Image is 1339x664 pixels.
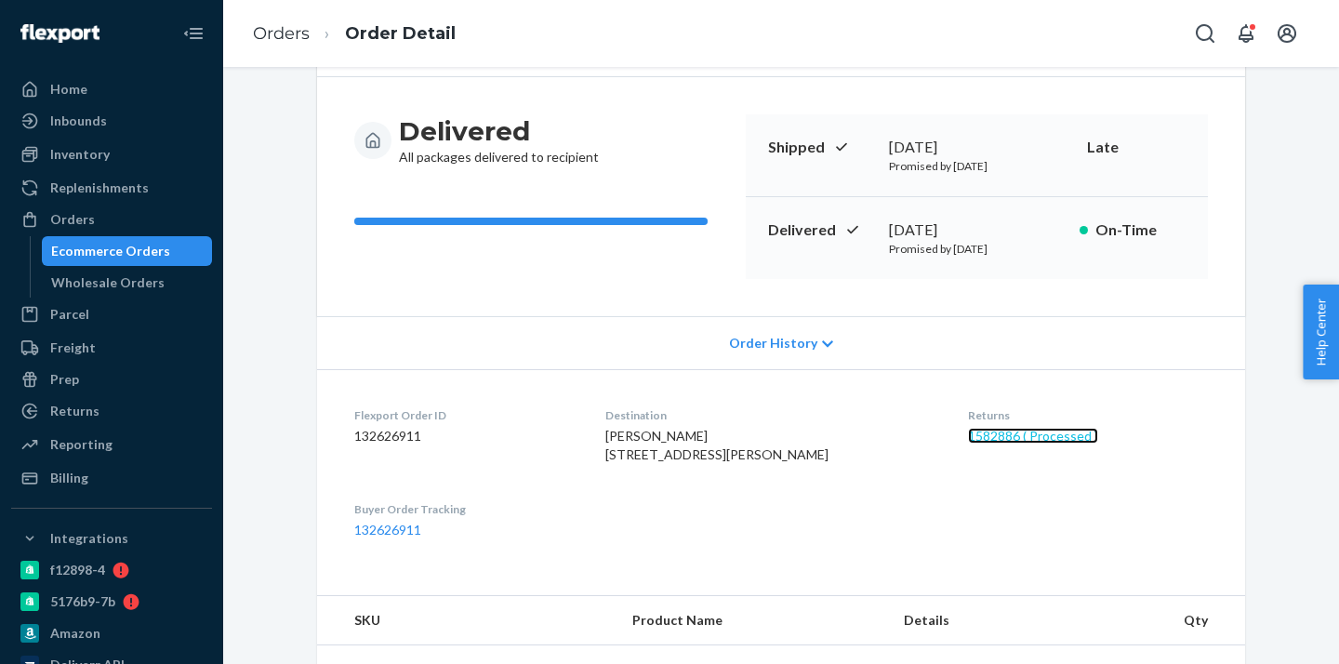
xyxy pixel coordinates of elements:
[11,618,212,648] a: Amazon
[50,624,100,643] div: Amazon
[50,179,149,197] div: Replenishments
[11,430,212,459] a: Reporting
[354,522,421,538] a: 132626911
[238,7,471,61] ol: breadcrumbs
[11,524,212,553] button: Integrations
[354,501,576,517] dt: Buyer Order Tracking
[11,463,212,493] a: Billing
[50,112,107,130] div: Inbounds
[605,407,938,423] dt: Destination
[1093,596,1245,645] th: Qty
[175,15,212,52] button: Close Navigation
[1087,137,1186,158] p: Late
[968,407,1208,423] dt: Returns
[11,555,212,585] a: f12898-4
[11,106,212,136] a: Inbounds
[42,236,213,266] a: Ecommerce Orders
[42,268,213,298] a: Wholesale Orders
[50,435,113,454] div: Reporting
[768,219,874,241] p: Delivered
[1268,15,1306,52] button: Open account menu
[1095,219,1186,241] p: On-Time
[1303,285,1339,379] button: Help Center
[253,23,310,44] a: Orders
[50,210,95,229] div: Orders
[50,145,110,164] div: Inventory
[889,596,1094,645] th: Details
[729,334,817,352] span: Order History
[50,529,128,548] div: Integrations
[11,396,212,426] a: Returns
[11,365,212,394] a: Prep
[354,407,576,423] dt: Flexport Order ID
[11,139,212,169] a: Inventory
[50,80,87,99] div: Home
[11,333,212,363] a: Freight
[968,428,1098,444] a: 1582886 ( Processed )
[51,242,170,260] div: Ecommerce Orders
[617,596,888,645] th: Product Name
[51,273,165,292] div: Wholesale Orders
[317,596,617,645] th: SKU
[889,158,1065,174] p: Promised by [DATE]
[605,428,829,462] span: [PERSON_NAME] [STREET_ADDRESS][PERSON_NAME]
[50,469,88,487] div: Billing
[50,370,79,389] div: Prep
[1187,15,1224,52] button: Open Search Box
[11,299,212,329] a: Parcel
[345,23,456,44] a: Order Detail
[50,305,89,324] div: Parcel
[11,74,212,104] a: Home
[1227,15,1265,52] button: Open notifications
[20,24,99,43] img: Flexport logo
[399,114,599,148] h3: Delivered
[11,205,212,234] a: Orders
[354,427,576,445] dd: 132626911
[50,402,99,420] div: Returns
[50,339,96,357] div: Freight
[768,137,874,158] p: Shipped
[889,219,1065,241] div: [DATE]
[50,592,115,611] div: 5176b9-7b
[11,173,212,203] a: Replenishments
[11,587,212,617] a: 5176b9-7b
[889,241,1065,257] p: Promised by [DATE]
[399,114,599,166] div: All packages delivered to recipient
[889,137,1065,158] div: [DATE]
[50,561,105,579] div: f12898-4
